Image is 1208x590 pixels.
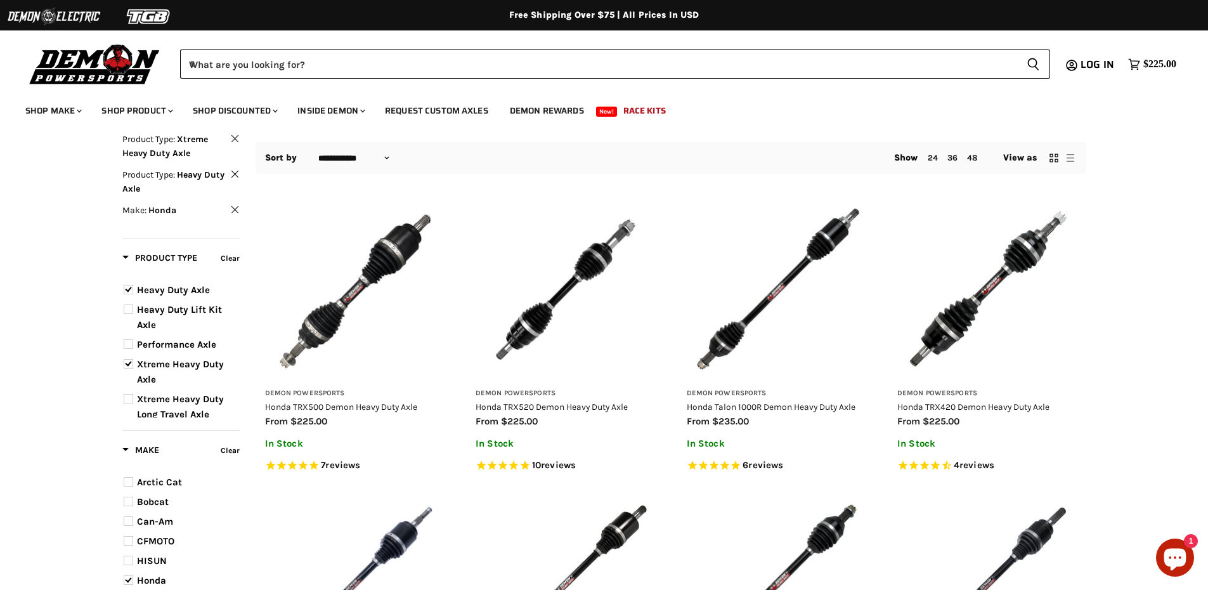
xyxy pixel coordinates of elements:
[897,416,920,427] span: from
[476,416,498,427] span: from
[137,339,216,350] span: Performance Axle
[137,393,224,420] span: Xtreme Heavy Duty Long Travel Axle
[122,252,197,263] span: Product Type
[1152,539,1198,580] inbox-online-store-chat: Shopify online store chat
[1081,56,1114,72] span: Log in
[712,416,749,427] span: $235.00
[1143,58,1176,70] span: $225.00
[894,152,918,163] span: Show
[137,284,210,296] span: Heavy Duty Axle
[6,4,101,29] img: Demon Electric Logo 2
[183,98,285,124] a: Shop Discounted
[137,535,174,547] span: CFMOTO
[122,168,240,199] button: Clear filter by Product Type Heavy Duty Axle
[596,107,618,117] span: New!
[959,459,994,471] span: reviews
[687,459,866,473] span: Rated 5.0 out of 5 stars 6 reviews
[954,459,994,471] span: 4 reviews
[928,153,938,162] a: 24
[614,98,675,124] a: Race Kits
[97,10,1112,21] div: Free Shipping Over $75 | All Prices In USD
[1048,152,1060,164] button: grid view
[1003,153,1037,163] span: View as
[687,402,855,412] a: Honda Talon 1000R Demon Heavy Duty Axle
[122,134,175,145] span: Product Type:
[137,476,182,488] span: Arctic Cat
[375,98,498,124] a: Request Custom Axles
[897,438,1077,449] p: In Stock
[897,402,1049,412] a: Honda TRX420 Demon Heavy Duty Axle
[122,205,146,216] span: Make:
[122,204,240,220] button: Clear filter by Make Honda
[476,438,655,449] p: In Stock
[265,402,417,412] a: Honda TRX500 Demon Heavy Duty Axle
[137,496,169,508] span: Bobcat
[265,459,445,473] span: Rated 5.0 out of 5 stars 7 reviews
[122,444,159,460] button: Filter by Make
[321,459,360,471] span: 7 reviews
[290,416,327,427] span: $225.00
[947,153,958,162] a: 36
[122,133,240,163] button: Clear filter by Product Type Xtreme Heavy Duty Axle
[180,49,1016,79] input: When autocomplete results are available use up and down arrows to review and enter to select
[687,416,710,427] span: from
[137,304,222,331] span: Heavy Duty Lift Kit Axle
[218,251,240,268] button: Clear filter by Product Type
[137,358,224,385] span: Xtreme Heavy Duty Axle
[897,389,1077,398] h3: Demon Powersports
[325,459,360,471] span: reviews
[532,459,576,471] span: 10 reviews
[122,169,175,180] span: Product Type:
[967,153,977,162] a: 48
[265,153,297,163] label: Sort by
[541,459,576,471] span: reviews
[743,459,783,471] span: 6 reviews
[256,142,1086,174] nav: Collection utilities
[265,416,288,427] span: from
[180,49,1050,79] form: Product
[687,438,866,449] p: In Stock
[137,555,167,567] span: HISUN
[25,41,164,86] img: Demon Powersports
[687,200,866,380] img: Honda Talon 1000R Demon Heavy Duty Axle
[476,402,628,412] a: Honda TRX520 Demon Heavy Duty Axle
[476,459,655,473] span: Rated 4.8 out of 5 stars 10 reviews
[265,389,445,398] h3: Demon Powersports
[748,459,783,471] span: reviews
[1064,152,1077,164] button: list view
[265,438,445,449] p: In Stock
[122,252,197,268] button: Filter by Product Type
[1075,59,1122,70] a: Log in
[500,98,594,124] a: Demon Rewards
[218,443,240,461] button: Clear filter by Make
[122,445,159,456] span: Make
[687,389,866,398] h3: Demon Powersports
[16,98,89,124] a: Shop Make
[137,516,173,527] span: Can-Am
[148,205,176,216] span: Honda
[923,416,959,427] span: $225.00
[476,389,655,398] h3: Demon Powersports
[265,200,445,380] img: Honda TRX500 Demon Heavy Duty Axle
[288,98,373,124] a: Inside Demon
[501,416,538,427] span: $225.00
[101,4,197,29] img: TGB Logo 2
[16,93,1173,124] ul: Main menu
[1122,55,1183,74] a: $225.00
[897,459,1077,473] span: Rated 4.5 out of 5 stars 4 reviews
[476,200,655,380] img: Honda TRX520 Demon Heavy Duty Axle
[256,105,1086,126] h1: All Axles
[1016,49,1050,79] button: Search
[92,98,181,124] a: Shop Product
[897,200,1077,380] img: Honda TRX420 Demon Heavy Duty Axle
[137,575,166,586] span: Honda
